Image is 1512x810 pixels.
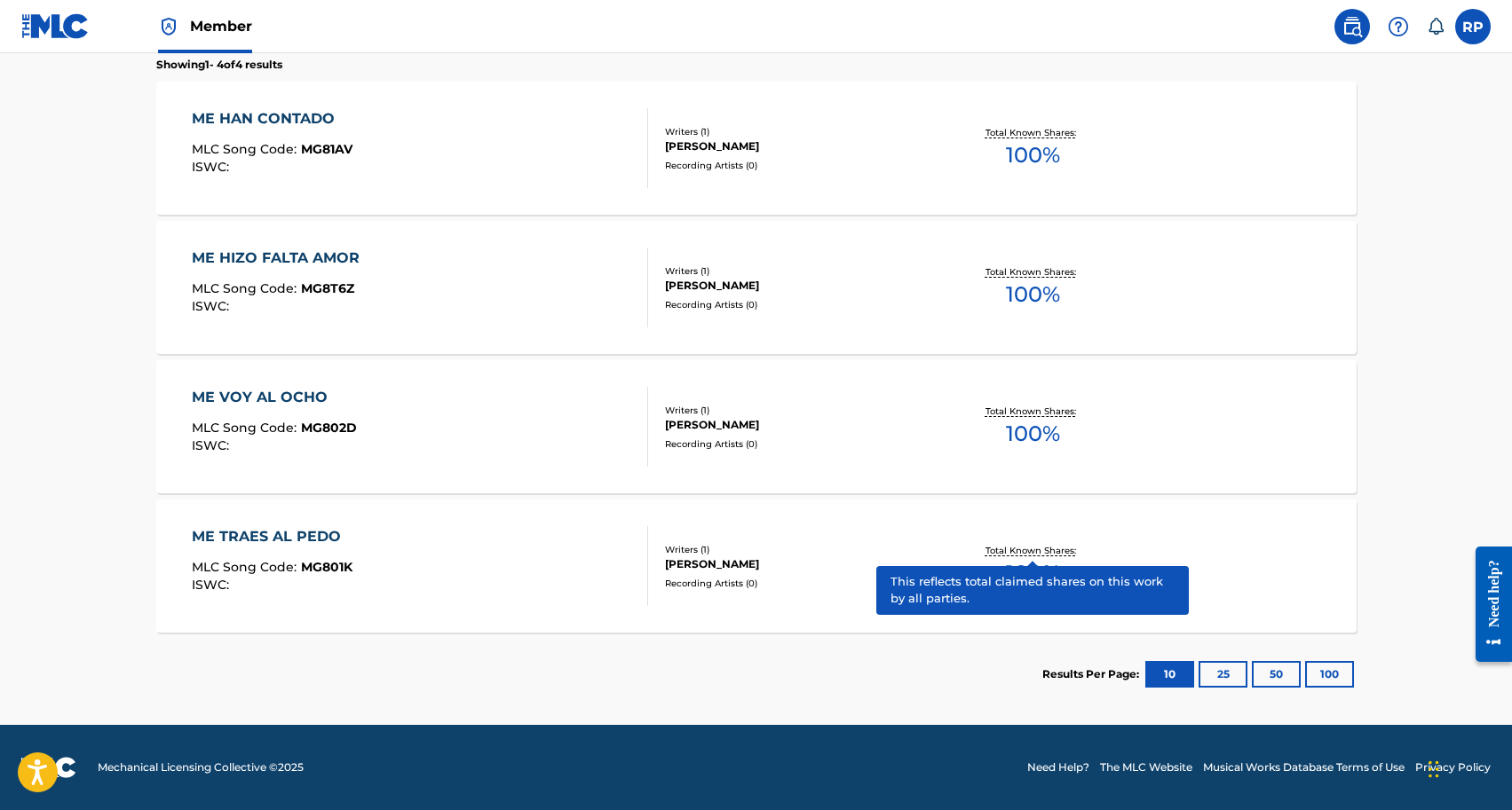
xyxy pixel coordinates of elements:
[1423,725,1512,810] iframe: Chat Widget
[665,159,933,172] div: Recording Artists ( 0 )
[192,437,234,453] span: ISWC :
[665,577,933,590] div: Recording Artists ( 0 )
[665,278,933,294] div: [PERSON_NAME]
[1415,759,1491,775] a: Privacy Policy
[1462,533,1512,676] iframe: Resource Center
[192,526,352,547] div: ME TRAES AL PEDO
[986,265,1081,279] p: Total Known Shares:
[156,499,1357,633] a: ME TRAES AL PEDOMLC Song Code:MG801KISWC:Writers (1)[PERSON_NAME]Recording Artists (0)Total Known...
[986,405,1081,418] p: Total Known Shares:
[301,559,352,575] span: MG801K
[1006,418,1060,450] span: 100 %
[156,360,1357,493] a: ME VOY AL OCHOMLC Song Code:MG802DISWC:Writers (1)[PERSON_NAME]Recording Artists (0)Total Known S...
[158,16,179,37] img: Top Rightsholder
[21,13,90,39] img: MLC Logo
[1042,666,1144,682] p: Results Per Page:
[665,298,933,311] div: Recording Artists ( 0 )
[192,141,301,157] span: MLC Song Code :
[1006,139,1060,171] span: 100 %
[986,126,1081,139] p: Total Known Shares:
[1455,9,1491,44] div: User Menu
[98,759,304,775] span: Mechanical Licensing Collective © 2025
[192,108,352,130] div: ME HAN CONTADO
[301,141,352,157] span: MG81AV
[192,159,234,175] span: ISWC :
[156,82,1357,215] a: ME HAN CONTADOMLC Song Code:MG81AVISWC:Writers (1)[PERSON_NAME]Recording Artists (0)Total Known S...
[1427,18,1445,35] div: Notifications
[1100,759,1192,775] a: The MLC Website
[1342,16,1363,37] img: search
[1006,557,1060,589] span: 100 %
[21,757,76,778] img: logo
[1388,16,1409,37] img: help
[1027,759,1089,775] a: Need Help?
[301,420,357,436] span: MG802D
[1429,743,1439,796] div: Drag
[156,57,282,73] p: Showing 1 - 4 of 4 results
[665,404,933,417] div: Writers ( 1 )
[192,387,357,408] div: ME VOY AL OCHO
[192,280,301,296] span: MLC Song Code :
[1199,661,1247,688] button: 25
[192,577,234,593] span: ISWC :
[665,556,933,572] div: [PERSON_NAME]
[665,264,933,278] div: Writers ( 1 )
[1006,279,1060,311] span: 100 %
[1305,661,1354,688] button: 100
[190,16,252,36] span: Member
[1145,661,1194,688] button: 10
[1203,759,1405,775] a: Musical Works Database Terms of Use
[986,544,1081,557] p: Total Known Shares:
[1252,661,1301,688] button: 50
[665,417,933,433] div: [PERSON_NAME]
[665,125,933,138] div: Writers ( 1 )
[665,437,933,451] div: Recording Artists ( 0 )
[192,298,234,314] span: ISWC :
[301,280,354,296] span: MG8T6Z
[192,559,301,575] span: MLC Song Code :
[1334,9,1370,44] a: Public Search
[1381,9,1416,44] div: Help
[192,420,301,436] span: MLC Song Code :
[156,221,1357,354] a: ME HIZO FALTA AMORMLC Song Code:MG8T6ZISWC:Writers (1)[PERSON_NAME]Recording Artists (0)Total Kno...
[665,138,933,154] div: [PERSON_NAME]
[192,248,368,269] div: ME HIZO FALTA AMOR
[665,543,933,556] div: Writers ( 1 )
